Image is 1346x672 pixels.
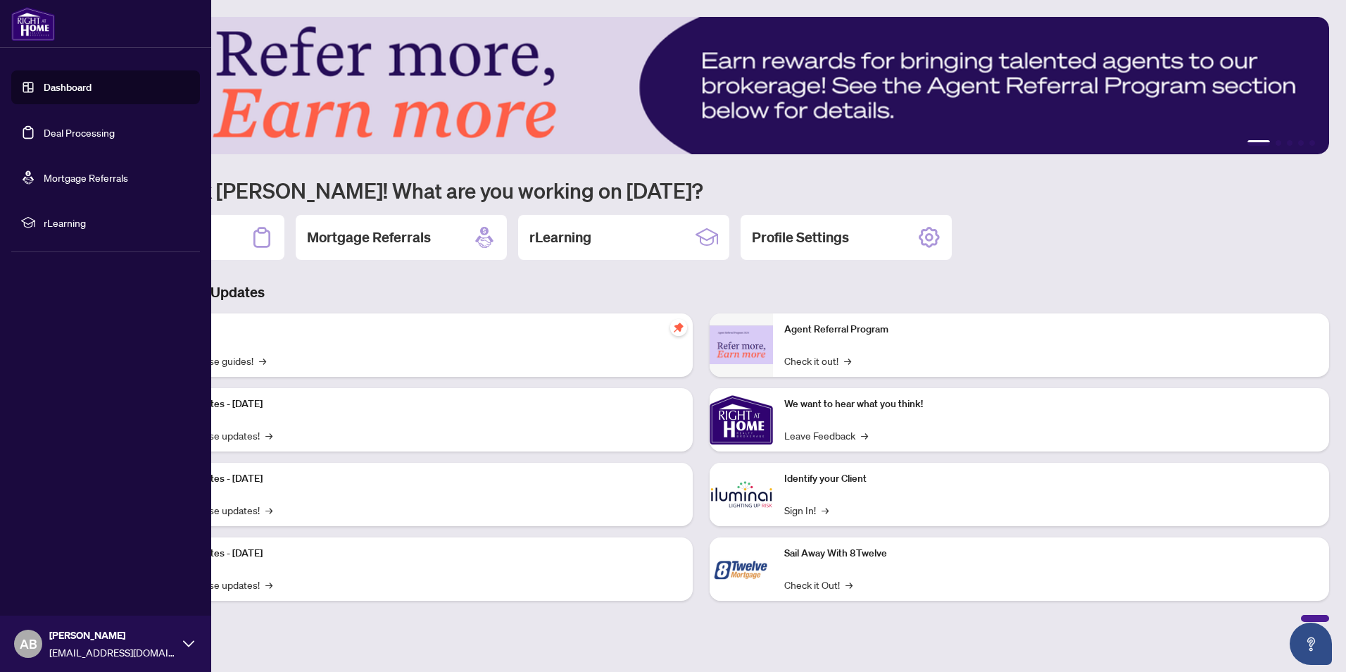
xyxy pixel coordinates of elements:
span: → [861,428,868,443]
a: Check it out!→ [784,353,851,368]
img: Agent Referral Program [710,325,773,364]
h2: rLearning [529,228,591,247]
h2: Mortgage Referrals [307,228,431,247]
span: → [844,353,851,368]
h2: Profile Settings [752,228,849,247]
p: Sail Away With 8Twelve [784,546,1318,561]
button: 2 [1276,140,1281,146]
p: Platform Updates - [DATE] [148,546,681,561]
a: Dashboard [44,81,92,94]
p: Platform Updates - [DATE] [148,397,681,412]
a: Mortgage Referrals [44,171,128,184]
span: AB [20,634,37,654]
img: Identify your Client [710,463,773,526]
span: → [265,577,272,592]
span: pushpin [670,319,687,336]
span: → [845,577,853,592]
span: [PERSON_NAME] [49,628,176,643]
button: 3 [1287,140,1292,146]
img: Sail Away With 8Twelve [710,537,773,601]
a: Leave Feedback→ [784,428,868,443]
img: We want to hear what you think! [710,388,773,452]
button: 4 [1298,140,1304,146]
h1: Welcome back [PERSON_NAME]! What are you working on [DATE]? [73,177,1329,204]
a: Deal Processing [44,126,115,139]
span: → [259,353,266,368]
button: Open asap [1290,623,1332,665]
span: → [265,502,272,518]
span: rLearning [44,215,190,230]
p: We want to hear what you think! [784,397,1318,412]
span: → [265,428,272,443]
p: Platform Updates - [DATE] [148,471,681,487]
img: logo [11,7,55,41]
a: Check it Out!→ [784,577,853,592]
button: 1 [1247,140,1270,146]
button: 5 [1309,140,1315,146]
span: → [822,502,829,518]
a: Sign In!→ [784,502,829,518]
h3: Brokerage & Industry Updates [73,282,1329,302]
span: [EMAIL_ADDRESS][DOMAIN_NAME] [49,645,176,660]
p: Agent Referral Program [784,322,1318,337]
p: Identify your Client [784,471,1318,487]
img: Slide 0 [73,17,1329,154]
p: Self-Help [148,322,681,337]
